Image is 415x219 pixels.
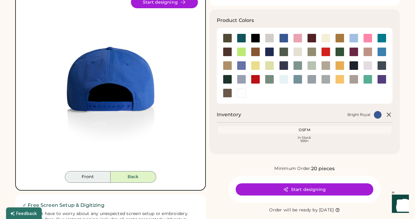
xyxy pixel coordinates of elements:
[65,171,111,183] button: Front
[217,111,241,118] h2: Inventory
[23,202,199,209] h2: ✓ Free Screen Setup & Digitizing
[217,17,254,24] h3: Product Colors
[219,136,390,143] div: In Stock 999+
[269,207,318,213] div: Order will be ready by
[311,165,335,172] div: 20 pieces
[111,171,156,183] button: Back
[274,166,311,172] div: Minimum Order:
[236,183,373,196] button: Start designing
[347,112,370,117] div: Bright Royal
[219,127,390,132] div: OSFM
[386,192,412,218] iframe: Front Chat
[319,207,334,213] div: [DATE]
